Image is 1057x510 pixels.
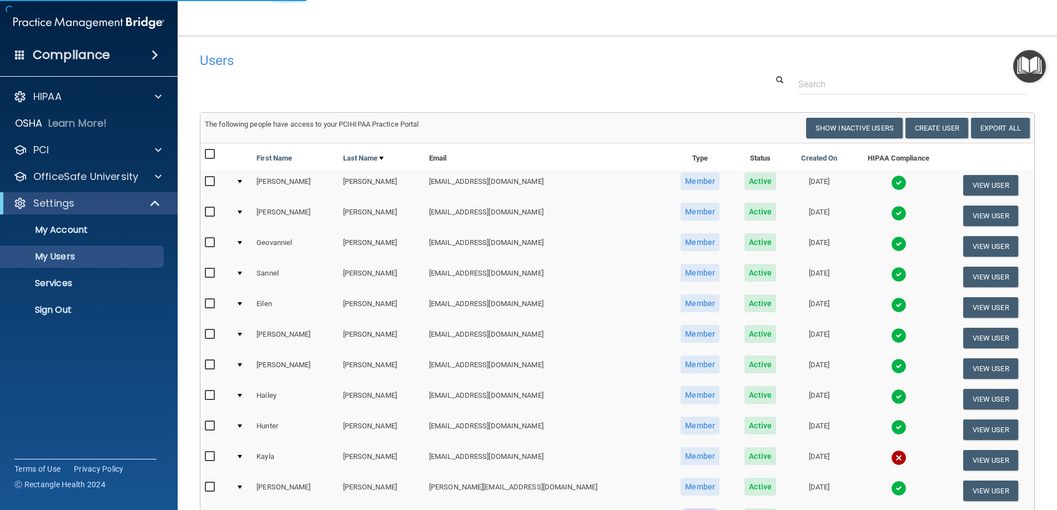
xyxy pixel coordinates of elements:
td: Hunter [252,414,338,445]
td: Sannel [252,262,338,292]
th: Email [425,143,668,170]
td: [EMAIL_ADDRESS][DOMAIN_NAME] [425,323,668,353]
span: Active [744,447,776,465]
h4: Users [200,53,680,68]
th: Status [733,143,788,170]
img: tick.e7d51cea.svg [891,389,907,404]
td: [PERSON_NAME] [252,323,338,353]
td: [PERSON_NAME] [339,201,425,231]
img: tick.e7d51cea.svg [891,267,907,282]
td: [EMAIL_ADDRESS][DOMAIN_NAME] [425,384,668,414]
td: [EMAIL_ADDRESS][DOMAIN_NAME] [425,170,668,201]
a: Last Name [343,152,384,165]
td: [PERSON_NAME] [339,353,425,384]
td: [PERSON_NAME] [252,170,338,201]
td: [EMAIL_ADDRESS][DOMAIN_NAME] [425,231,668,262]
td: [PERSON_NAME] [339,384,425,414]
td: [DATE] [788,231,850,262]
h4: Compliance [33,47,110,63]
input: Search [798,74,1026,94]
a: First Name [256,152,292,165]
p: HIPAA [33,90,62,103]
button: View User [963,419,1018,440]
button: View User [963,267,1018,287]
td: [EMAIL_ADDRESS][DOMAIN_NAME] [425,445,668,476]
span: Member [681,386,719,404]
img: cross.ca9f0e7f.svg [891,450,907,466]
span: Member [681,294,719,312]
button: View User [963,236,1018,257]
span: Active [744,325,776,343]
a: Settings [13,197,161,210]
button: Show Inactive Users [806,118,903,138]
a: HIPAA [13,90,162,103]
td: [PERSON_NAME] [339,292,425,323]
td: [EMAIL_ADDRESS][DOMAIN_NAME] [425,353,668,384]
p: Settings [33,197,74,210]
button: View User [963,358,1018,379]
td: [DATE] [788,292,850,323]
span: Active [744,356,776,373]
p: Learn More! [48,117,107,130]
button: Create User [905,118,968,138]
img: PMB logo [13,12,164,34]
span: Active [744,203,776,221]
p: Sign Out [7,304,159,316]
td: Hailey [252,384,338,414]
p: PCI [33,143,49,157]
p: My Users [7,251,159,262]
a: Export All [971,118,1030,138]
img: tick.e7d51cea.svg [891,481,907,496]
span: Member [681,172,719,190]
img: tick.e7d51cea.svg [891,175,907,191]
p: My Account [7,224,159,236]
td: [DATE] [788,353,850,384]
button: View User [963,206,1018,226]
td: [EMAIL_ADDRESS][DOMAIN_NAME] [425,414,668,445]
td: Kayla [252,445,338,476]
span: Ⓒ Rectangle Health 2024 [14,479,105,490]
span: Active [744,233,776,251]
span: Active [744,172,776,190]
button: View User [963,175,1018,196]
td: Geovanniel [252,231,338,262]
td: [DATE] [788,476,850,506]
td: [EMAIL_ADDRESS][DOMAIN_NAME] [425,292,668,323]
a: Terms of Use [14,463,61,474]
td: [PERSON_NAME] [339,476,425,506]
a: OfficeSafe University [13,170,162,183]
td: [PERSON_NAME] [339,262,425,292]
p: OfficeSafe University [33,170,138,183]
td: [PERSON_NAME] [252,201,338,231]
button: Open Resource Center [1013,50,1046,83]
td: [PERSON_NAME] [339,170,425,201]
span: Member [681,417,719,434]
button: View User [963,450,1018,471]
img: tick.e7d51cea.svg [891,236,907,252]
td: [DATE] [788,262,850,292]
td: Eilen [252,292,338,323]
td: [DATE] [788,414,850,445]
td: [DATE] [788,323,850,353]
span: Active [744,417,776,434]
td: [DATE] [788,170,850,201]
button: View User [963,328,1018,348]
a: PCI [13,143,162,157]
img: tick.e7d51cea.svg [891,419,907,435]
td: [PERSON_NAME] [252,353,338,384]
td: [PERSON_NAME] [252,476,338,506]
img: tick.e7d51cea.svg [891,358,907,374]
td: [PERSON_NAME] [339,231,425,262]
a: Created On [801,152,838,165]
td: [PERSON_NAME] [339,414,425,445]
button: View User [963,389,1018,409]
a: Privacy Policy [74,463,124,474]
td: [DATE] [788,384,850,414]
img: tick.e7d51cea.svg [891,206,907,221]
td: [EMAIL_ADDRESS][DOMAIN_NAME] [425,201,668,231]
p: OSHA [15,117,43,130]
span: The following people have access to your PCIHIPAA Practice Portal [205,120,419,128]
span: Member [681,264,719,282]
th: Type [667,143,732,170]
img: tick.e7d51cea.svg [891,328,907,343]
